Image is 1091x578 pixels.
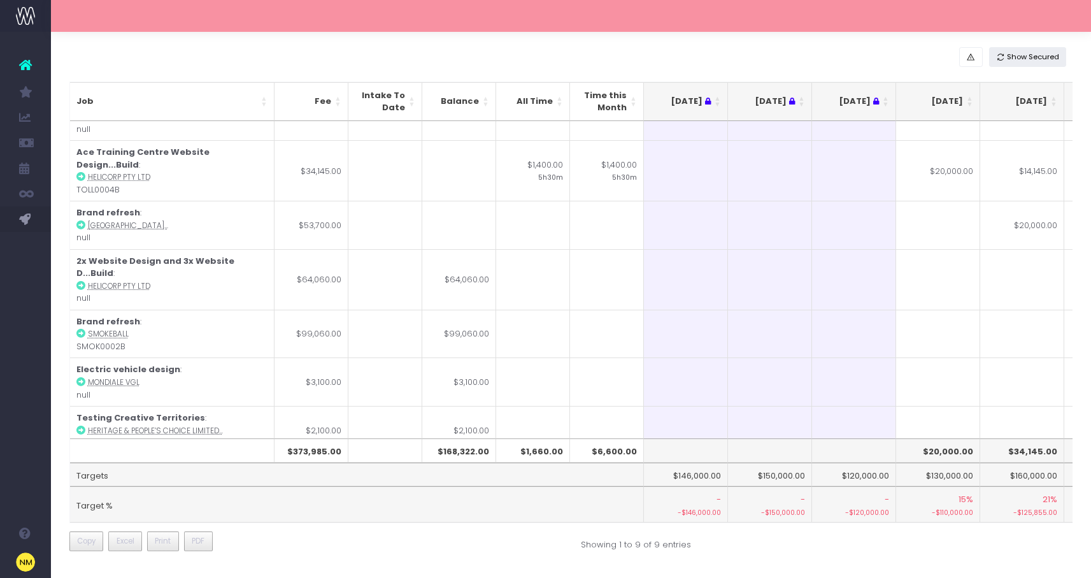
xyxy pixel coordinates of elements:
[70,486,644,522] td: Target %
[422,406,496,454] td: $2,100.00
[987,506,1057,518] small: -$125,855.00
[570,140,644,201] td: $1,400.00
[896,463,980,487] td: $130,000.00
[818,506,889,518] small: -$120,000.00
[88,220,168,231] abbr: Australia National Maritime Museum
[108,531,142,552] button: Excel
[570,82,644,121] th: Time this Month: activate to sort column ascending
[88,377,139,387] abbr: Mondiale VGL
[70,310,275,358] td: : SMOK0002B
[496,438,570,463] th: $1,660.00
[496,82,570,121] th: All Time: activate to sort column ascending
[76,315,140,328] strong: Brand refresh
[70,358,275,406] td: : null
[422,358,496,406] td: $3,100.00
[581,531,691,551] div: Showing 1 to 9 of 9 entries
[76,363,180,375] strong: Electric vehicle design
[88,172,150,182] abbr: Helicorp Pty Ltd
[980,201,1064,249] td: $20,000.00
[959,493,973,506] span: 15%
[88,329,129,339] abbr: Smokeball
[612,171,637,182] small: 5h30m
[147,531,179,552] button: Print
[538,171,563,182] small: 5h30m
[422,249,496,310] td: $64,060.00
[275,201,348,249] td: $53,700.00
[801,493,805,506] span: -
[812,463,896,487] td: $120,000.00
[348,82,422,121] th: Intake To Date: activate to sort column ascending
[76,412,205,424] strong: Testing Creative Territories
[1043,493,1057,506] span: 21%
[275,310,348,358] td: $99,060.00
[76,255,234,280] strong: 2x Website Design and 3x Website D...Build
[70,249,275,310] td: : null
[275,140,348,201] td: $34,145.00
[885,493,889,506] span: -
[70,140,275,201] td: : TOLL0004B
[734,506,805,518] small: -$150,000.00
[650,506,721,518] small: -$146,000.00
[77,535,96,547] span: Copy
[70,406,275,454] td: : null
[76,146,210,171] strong: Ace Training Centre Website Design...Build
[422,438,496,463] th: $168,322.00
[184,531,213,552] button: PDF
[644,463,728,487] td: $146,000.00
[896,82,980,121] th: Aug 25: activate to sort column ascending
[422,310,496,358] td: $99,060.00
[980,463,1064,487] td: $160,000.00
[989,47,1067,67] button: Show Secured
[728,463,812,487] td: $150,000.00
[980,438,1064,463] th: $34,145.00
[275,438,348,463] th: $373,985.00
[76,206,140,219] strong: Brand refresh
[570,438,644,463] th: $6,600.00
[70,201,275,249] td: : null
[980,140,1064,201] td: $14,145.00
[812,82,896,121] th: Jul 25 : activate to sort column ascending
[496,140,570,201] td: $1,400.00
[896,438,980,463] th: $20,000.00
[980,82,1064,121] th: Sep 25: activate to sort column ascending
[422,82,496,121] th: Balance: activate to sort column ascending
[117,535,134,547] span: Excel
[1007,52,1059,62] span: Show Secured
[275,358,348,406] td: $3,100.00
[192,535,204,547] span: PDF
[88,281,150,291] abbr: Helicorp Pty Ltd
[896,140,980,201] td: $20,000.00
[717,493,721,506] span: -
[728,82,812,121] th: Jun 25 : activate to sort column ascending
[902,506,973,518] small: -$110,000.00
[275,406,348,454] td: $2,100.00
[70,82,275,121] th: Job: activate to sort column ascending
[155,535,171,547] span: Print
[275,82,348,121] th: Fee: activate to sort column ascending
[69,531,104,552] button: Copy
[88,426,223,436] abbr: Heritage & People’s Choice Limited
[16,553,35,572] img: images/default_profile_image.png
[70,463,644,487] td: Targets
[275,249,348,310] td: $64,060.00
[644,82,728,121] th: May 25 : activate to sort column ascending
